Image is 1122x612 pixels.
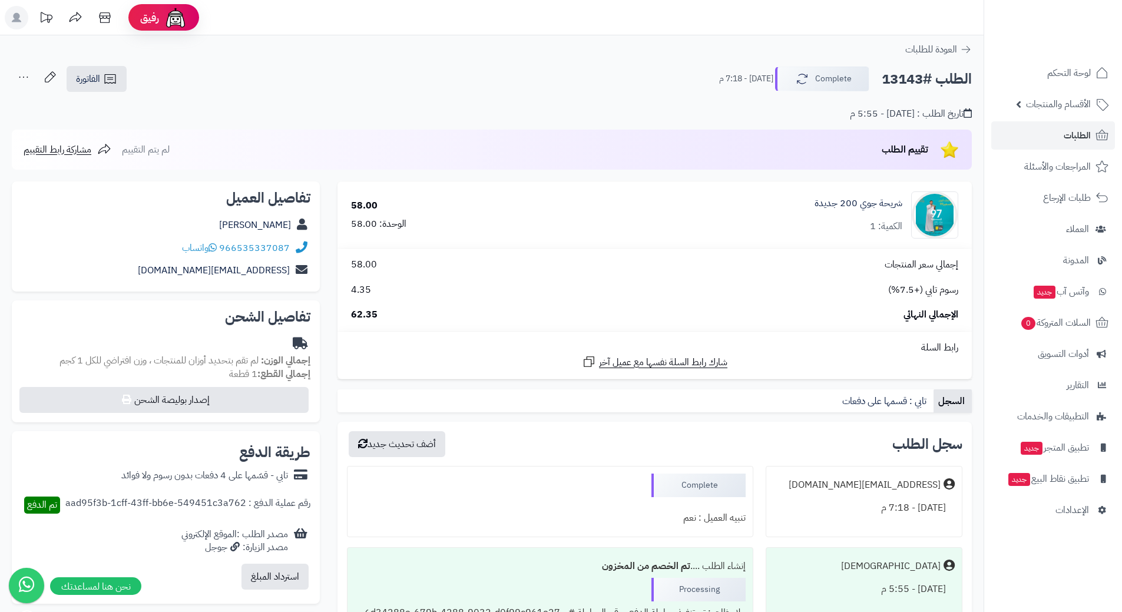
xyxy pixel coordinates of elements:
[65,497,310,514] div: رقم عملية الدفع : aad95f3b-1cff-43ff-bb6e-549451c3a762
[342,341,967,355] div: رابط السلة
[882,67,972,91] h2: الطلب #13143
[21,191,310,205] h2: تفاصيل العميل
[841,560,941,573] div: [DEMOGRAPHIC_DATA]
[905,42,957,57] span: العودة للطلبات
[1007,471,1089,487] span: تطبيق نقاط البيع
[239,445,310,459] h2: طريقة الدفع
[789,478,941,492] div: [EMAIL_ADDRESS][DOMAIN_NAME]
[261,353,310,368] strong: إجمالي الوزن:
[182,241,217,255] a: واتساب
[773,578,955,601] div: [DATE] - 5:55 م
[934,389,972,413] a: السجل
[241,564,309,590] button: استرداد المبلغ
[991,465,1115,493] a: تطبيق نقاط البيعجديد
[219,241,290,255] a: 966535337087
[24,143,91,157] span: مشاركة رابط التقييم
[838,389,934,413] a: تابي : قسمها على دفعات
[1032,283,1089,300] span: وآتس آب
[888,283,958,297] span: رسوم تابي (+7.5%)
[870,220,902,233] div: الكمية: 1
[651,578,746,601] div: Processing
[1063,252,1089,269] span: المدونة
[121,469,288,482] div: تابي - قسّمها على 4 دفعات بدون رسوم ولا فوائد
[991,371,1115,399] a: التقارير
[991,402,1115,431] a: التطبيقات والخدمات
[21,310,310,324] h2: تفاصيل الشحن
[27,498,57,512] span: تم الدفع
[1017,408,1089,425] span: التطبيقات والخدمات
[991,434,1115,462] a: تطبيق المتجرجديد
[24,143,111,157] a: مشاركة رابط التقييم
[219,218,291,232] a: [PERSON_NAME]
[351,217,406,231] div: الوحدة: 58.00
[351,283,371,297] span: 4.35
[903,308,958,322] span: الإجمالي النهائي
[1043,190,1091,206] span: طلبات الإرجاع
[991,309,1115,337] a: السلات المتروكة0
[164,6,187,29] img: ai-face.png
[229,367,310,381] small: 1 قطعة
[1021,316,1035,330] span: 0
[991,215,1115,243] a: العملاء
[850,107,972,121] div: تاريخ الطلب : [DATE] - 5:55 م
[775,67,869,91] button: Complete
[912,191,958,239] img: 1735233906-%D8%AC%D9%88%D9%8A%20200-90x90.jpg
[882,143,928,157] span: تقييم الطلب
[905,42,972,57] a: العودة للطلبات
[1026,96,1091,113] span: الأقسام والمنتجات
[1042,23,1111,48] img: logo-2.png
[991,340,1115,368] a: أدوات التسويق
[991,121,1115,150] a: الطلبات
[351,199,378,213] div: 58.00
[991,246,1115,274] a: المدونة
[1055,502,1089,518] span: الإعدادات
[1021,442,1042,455] span: جديد
[991,153,1115,181] a: المراجعات والأسئلة
[1067,377,1089,393] span: التقارير
[59,353,259,368] span: لم تقم بتحديد أوزان للمنتجات ، وزن افتراضي للكل 1 كجم
[602,559,690,573] b: تم الخصم من المخزون
[719,73,773,85] small: [DATE] - 7:18 م
[991,277,1115,306] a: وآتس آبجديد
[140,11,159,25] span: رفيق
[181,528,288,555] div: مصدر الطلب :الموقع الإلكتروني
[138,263,290,277] a: [EMAIL_ADDRESS][DOMAIN_NAME]
[991,59,1115,87] a: لوحة التحكم
[1008,473,1030,486] span: جديد
[815,197,902,210] a: شريحة جوي 200 جديدة
[355,507,745,530] div: تنبيه العميل : نعم
[1038,346,1089,362] span: أدوات التسويق
[1034,286,1055,299] span: جديد
[76,72,100,86] span: الفاتورة
[892,437,962,451] h3: سجل الطلب
[651,474,746,497] div: Complete
[351,308,378,322] span: 62.35
[31,6,61,32] a: تحديثات المنصة
[257,367,310,381] strong: إجمالي القطع:
[1020,439,1089,456] span: تطبيق المتجر
[122,143,170,157] span: لم يتم التقييم
[773,497,955,520] div: [DATE] - 7:18 م
[181,541,288,554] div: مصدر الزيارة: جوجل
[67,66,127,92] a: الفاتورة
[349,431,445,457] button: أضف تحديث جديد
[582,355,727,369] a: شارك رابط السلة نفسها مع عميل آخر
[885,258,958,272] span: إجمالي سعر المنتجات
[991,496,1115,524] a: الإعدادات
[991,184,1115,212] a: طلبات الإرجاع
[1020,315,1091,331] span: السلات المتروكة
[1047,65,1091,81] span: لوحة التحكم
[355,555,745,578] div: إنشاء الطلب ....
[1024,158,1091,175] span: المراجعات والأسئلة
[599,356,727,369] span: شارك رابط السلة نفسها مع عميل آخر
[19,387,309,413] button: إصدار بوليصة الشحن
[351,258,377,272] span: 58.00
[1066,221,1089,237] span: العملاء
[1064,127,1091,144] span: الطلبات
